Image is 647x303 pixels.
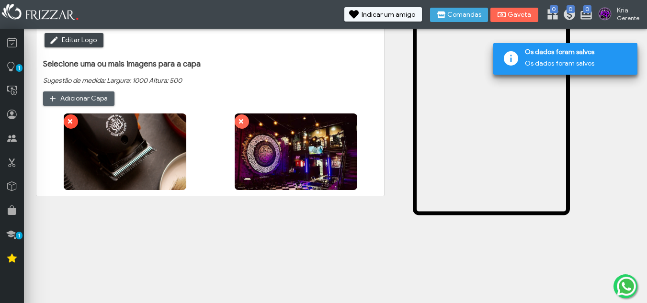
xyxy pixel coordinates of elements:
span: Gaveta [508,11,532,18]
span: 1 [16,232,23,239]
a: 0 [579,8,589,23]
p: Sugestão de medida: Largura: 1000 Altura: 500 [43,77,377,85]
span: 1 [16,64,23,72]
a: 0 [546,8,556,23]
button: ui-button [235,114,249,129]
span: Comandas [447,11,481,18]
span: 0 [567,5,575,13]
span: 0 [583,5,591,13]
button: Indicar um amigo [344,7,422,22]
span: Gerente [617,14,639,22]
span: ui-button [70,114,71,129]
span: ui-button [241,114,242,129]
img: whatsapp.png [615,275,638,298]
button: ui-button [64,114,78,129]
a: 0 [563,8,572,23]
span: Indicar um amigo [362,11,415,18]
a: Kria Gerente [596,5,642,24]
span: Os dados foram salvos [525,48,630,59]
button: Gaveta [490,8,538,22]
span: 0 [550,5,558,13]
p: Os dados foram salvos [525,59,630,67]
h3: Selecione uma ou mais imagens para a capa [43,59,377,69]
span: Kria [617,6,639,14]
button: Comandas [430,8,488,22]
